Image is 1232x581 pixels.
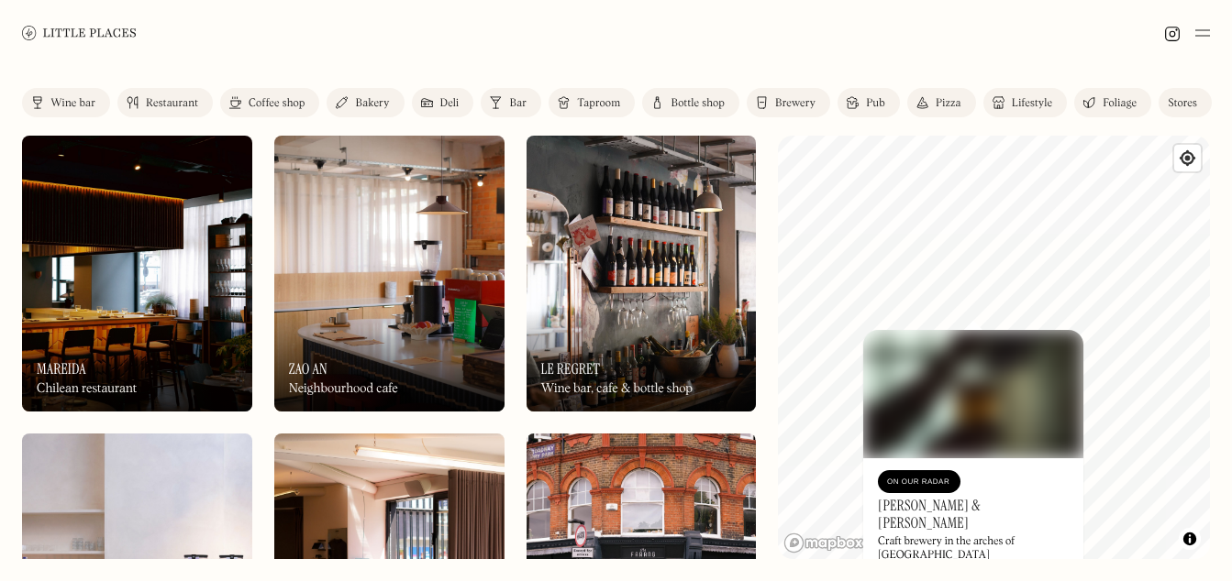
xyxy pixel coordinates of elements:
[878,497,1069,532] h3: [PERSON_NAME] & [PERSON_NAME]
[274,136,505,411] img: Zao An
[440,98,460,109] div: Deli
[289,360,327,378] h3: Zao An
[549,88,635,117] a: Taproom
[22,88,110,117] a: Wine bar
[887,473,951,491] div: On Our Radar
[983,88,1067,117] a: Lifestyle
[1174,145,1201,171] button: Find my location
[37,360,86,378] h3: Mareida
[778,136,1210,559] canvas: Map
[22,136,252,411] a: MareidaMareidaMareidaChilean restaurant
[117,88,213,117] a: Restaurant
[1179,528,1201,550] button: Toggle attribution
[327,88,404,117] a: Bakery
[907,88,976,117] a: Pizza
[671,98,725,109] div: Bottle shop
[412,88,474,117] a: Deli
[878,535,1069,562] div: Craft brewery in the arches of [GEOGRAPHIC_DATA]
[783,532,864,554] a: Mapbox homepage
[577,98,620,109] div: Taproom
[1159,88,1212,117] a: Stores
[527,136,757,411] img: Le Regret
[747,88,830,117] a: Brewery
[289,381,398,397] div: Neighbourhood cafe
[481,88,541,117] a: Bar
[775,98,816,109] div: Brewery
[838,88,900,117] a: Pub
[1184,529,1195,549] span: Toggle attribution
[866,98,885,109] div: Pub
[541,360,600,378] h3: Le Regret
[274,136,505,411] a: Zao AnZao AnZao AnNeighbourhood cafe
[863,330,1083,458] img: Anspach & Hobday
[220,88,319,117] a: Coffee shop
[146,98,198,109] div: Restaurant
[249,98,305,109] div: Coffee shop
[1074,88,1151,117] a: Foliage
[50,98,95,109] div: Wine bar
[22,136,252,411] img: Mareida
[863,330,1083,576] a: Anspach & HobdayAnspach & HobdayOn Our Radar[PERSON_NAME] & [PERSON_NAME]Craft brewery in the arc...
[37,381,137,397] div: Chilean restaurant
[509,98,527,109] div: Bar
[1103,98,1137,109] div: Foliage
[1012,98,1052,109] div: Lifestyle
[642,88,739,117] a: Bottle shop
[541,381,693,397] div: Wine bar, cafe & bottle shop
[355,98,389,109] div: Bakery
[527,136,757,411] a: Le RegretLe RegretLe RegretWine bar, cafe & bottle shop
[1168,98,1197,109] div: Stores
[936,98,961,109] div: Pizza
